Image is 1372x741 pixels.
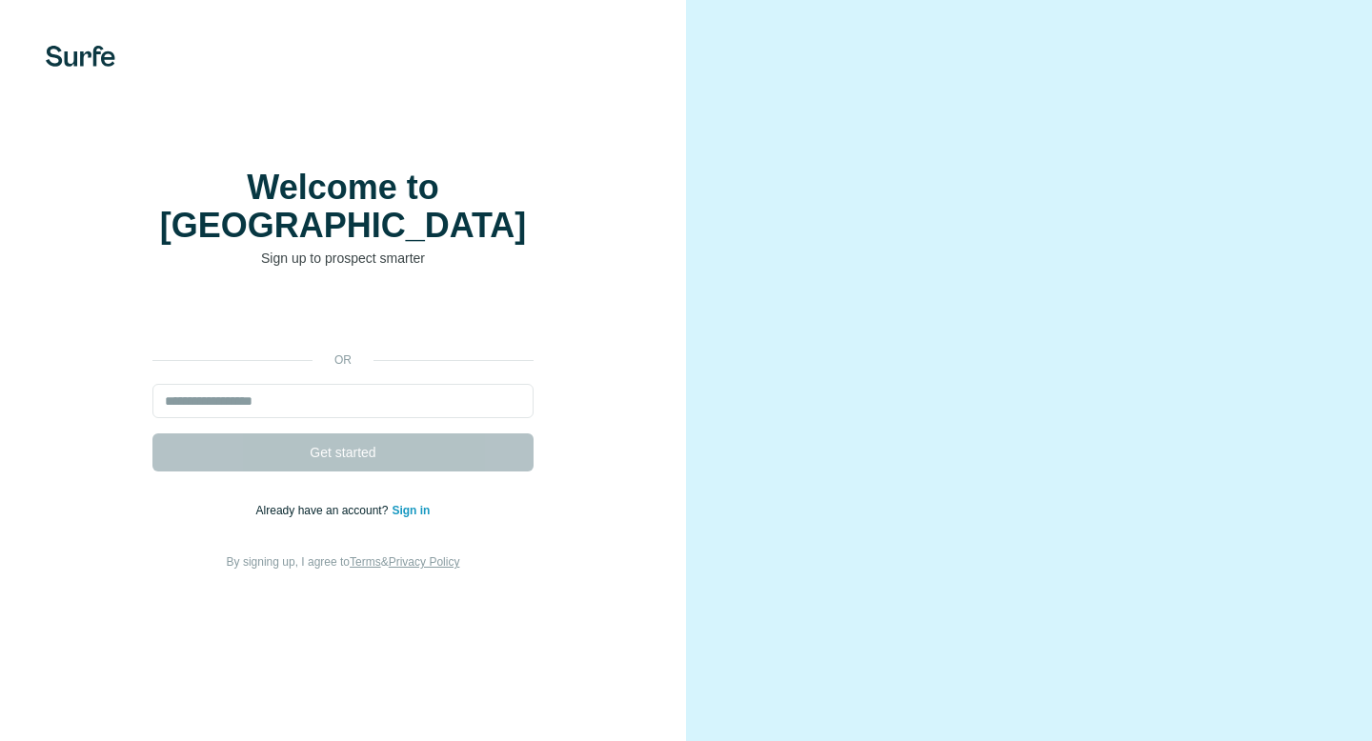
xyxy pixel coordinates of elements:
a: Sign in [392,504,430,517]
a: Privacy Policy [389,555,460,569]
img: Surfe's logo [46,46,115,67]
h1: Welcome to [GEOGRAPHIC_DATA] [152,169,534,245]
span: By signing up, I agree to & [227,555,460,569]
span: Already have an account? [256,504,393,517]
p: Sign up to prospect smarter [152,249,534,268]
a: Terms [350,555,381,569]
p: or [313,351,373,369]
iframe: Sign in with Google Button [143,296,543,338]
